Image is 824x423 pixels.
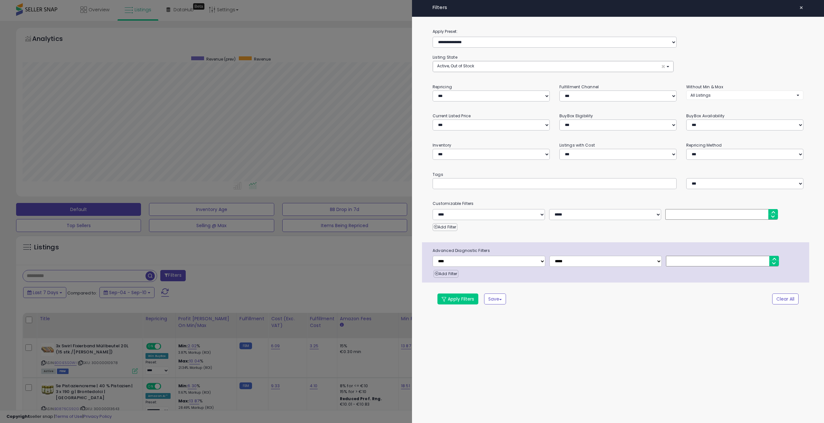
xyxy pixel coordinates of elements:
[799,3,803,12] span: ×
[433,113,471,119] small: Current Listed Price
[686,91,803,100] button: All Listings
[437,63,474,69] span: Active, Out of Stock
[690,92,711,98] span: All Listings
[661,63,665,70] span: ×
[559,84,599,90] small: Fulfillment Channel
[433,5,803,10] h4: Filters
[797,3,806,12] button: ×
[433,142,451,148] small: Inventory
[437,293,478,304] button: Apply Filters
[433,84,452,90] small: Repricing
[434,270,458,278] button: Add Filter
[428,171,808,178] small: Tags
[428,247,809,254] span: Advanced Diagnostic Filters
[686,84,723,90] small: Without Min & Max
[686,142,722,148] small: Repricing Method
[559,113,593,119] small: BuyBox Eligibility
[686,113,725,119] small: BuyBox Availability
[428,28,808,35] label: Apply Preset:
[433,223,457,231] button: Add Filter
[484,293,506,304] button: Save
[428,200,808,207] small: Customizable Filters
[433,61,673,72] button: Active, Out of Stock ×
[559,142,595,148] small: Listings with Cost
[772,293,799,304] button: Clear All
[433,54,457,60] small: Listing State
